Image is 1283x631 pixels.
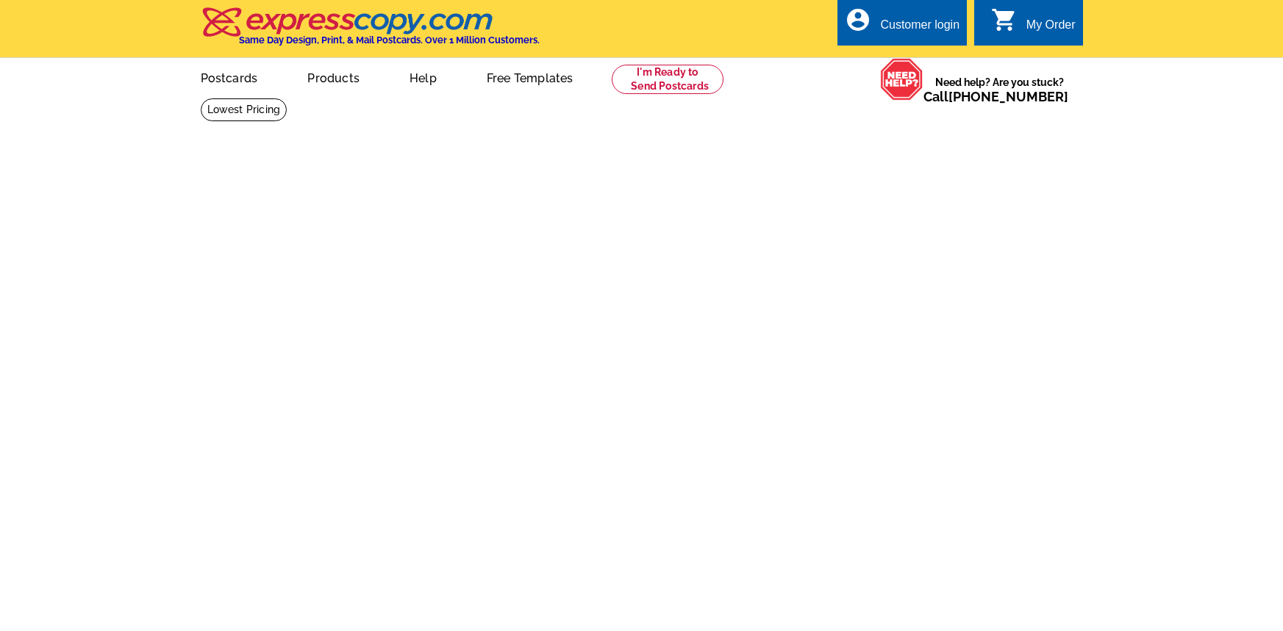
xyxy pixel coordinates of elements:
a: Free Templates [463,60,597,94]
span: Need help? Are you stuck? [923,75,1076,104]
span: Call [923,89,1068,104]
div: My Order [1026,18,1076,39]
img: help [880,58,923,101]
div: Customer login [880,18,959,39]
i: account_circle [845,7,871,33]
a: Postcards [177,60,282,94]
a: shopping_cart My Order [991,16,1076,35]
a: Help [386,60,460,94]
a: account_circle Customer login [845,16,959,35]
h4: Same Day Design, Print, & Mail Postcards. Over 1 Million Customers. [239,35,540,46]
a: Products [284,60,383,94]
a: [PHONE_NUMBER] [948,89,1068,104]
i: shopping_cart [991,7,1018,33]
a: Same Day Design, Print, & Mail Postcards. Over 1 Million Customers. [201,18,540,46]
